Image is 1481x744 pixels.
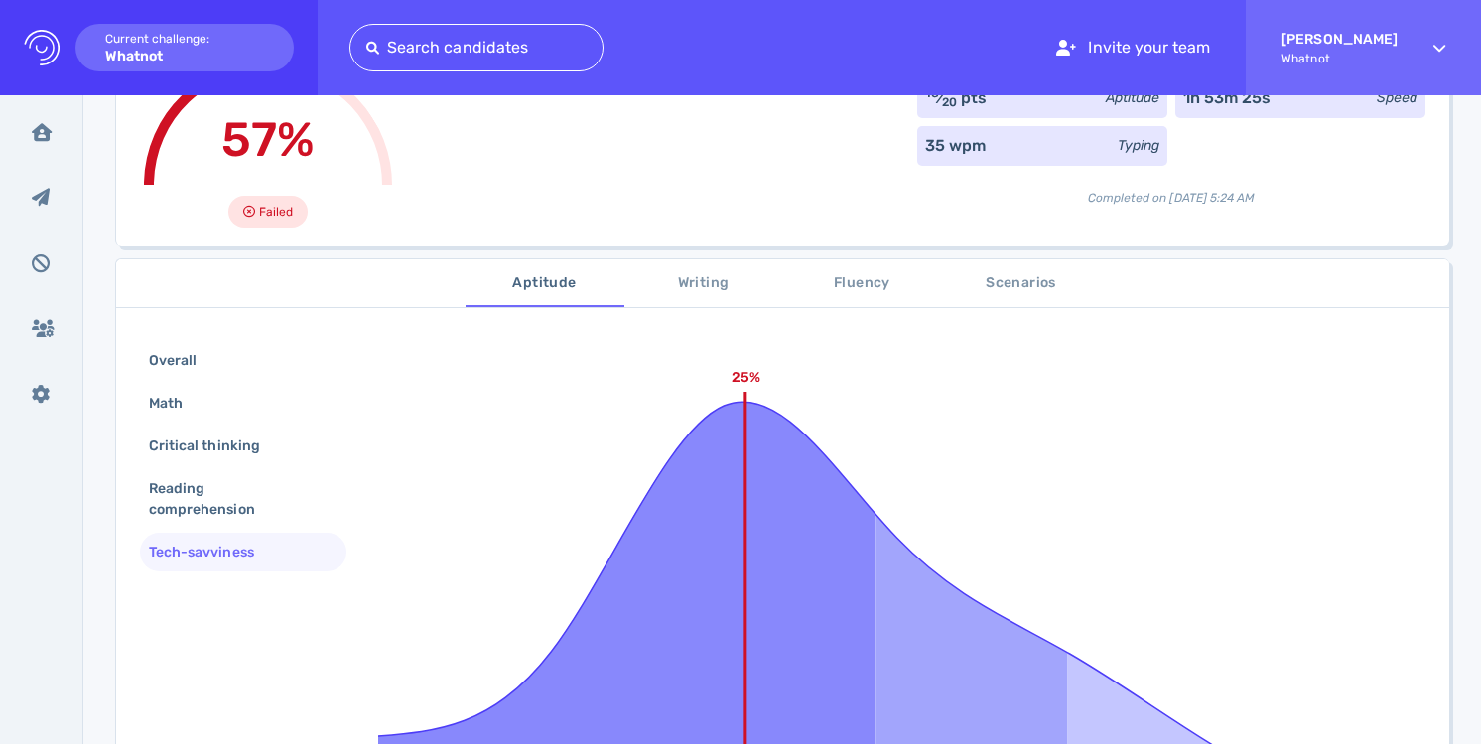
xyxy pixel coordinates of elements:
span: Scenarios [954,271,1089,296]
div: Typing [1118,135,1159,156]
div: 35 wpm [925,134,986,158]
div: Overall [145,346,220,375]
span: Fluency [795,271,930,296]
span: Whatnot [1281,52,1398,65]
div: Math [145,389,206,418]
div: Critical thinking [145,432,284,460]
strong: [PERSON_NAME] [1281,31,1398,48]
sub: 20 [942,95,957,109]
div: Reading comprehension [145,474,326,524]
div: Completed on [DATE] 5:24 AM [917,174,1425,207]
div: 1h 53m 25s [1183,86,1272,110]
div: ⁄ pts [925,86,988,110]
div: Aptitude [1106,87,1159,108]
span: Writing [636,271,771,296]
div: Tech-savviness [145,538,278,566]
span: Failed [259,200,293,224]
span: Aptitude [477,271,612,296]
span: 57% [221,111,315,168]
sup: 18 [925,86,939,100]
div: Speed [1377,87,1417,108]
text: 25% [732,369,760,386]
